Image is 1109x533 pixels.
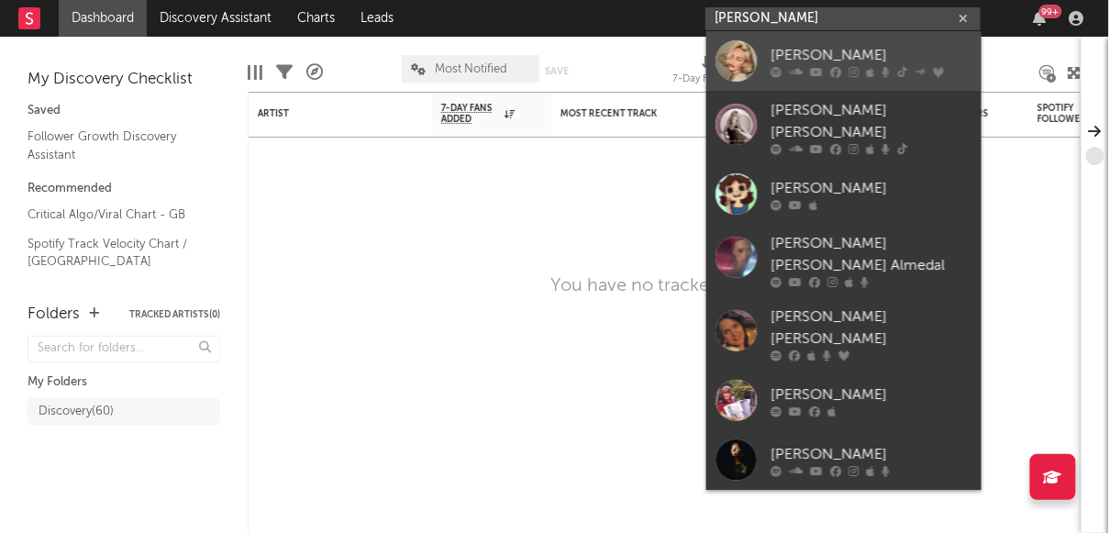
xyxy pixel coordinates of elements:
[706,164,981,224] a: [PERSON_NAME]
[129,310,220,319] button: Tracked Artists(0)
[706,91,981,164] a: [PERSON_NAME] [PERSON_NAME]
[706,430,981,490] a: [PERSON_NAME]
[28,205,202,225] a: Critical Algo/Viral Chart - GB
[771,44,972,66] div: [PERSON_NAME]
[28,372,220,394] div: My Folders
[546,66,570,76] button: Save
[276,46,293,99] div: Filters
[28,234,202,272] a: Spotify Track Velocity Chart / [GEOGRAPHIC_DATA]
[28,69,220,91] div: My Discovery Checklist
[306,46,323,99] div: A&R Pipeline
[673,46,747,99] div: 7-Day Fans Added (7-Day Fans Added)
[550,275,779,297] div: You have no tracked artists.
[705,7,981,30] input: Search for artists
[248,46,262,99] div: Edit Columns
[1034,11,1047,26] button: 99+
[771,383,972,405] div: [PERSON_NAME]
[435,63,508,75] span: Most Notified
[706,371,981,430] a: [PERSON_NAME]
[771,443,972,465] div: [PERSON_NAME]
[28,100,220,122] div: Saved
[28,398,220,426] a: Discovery(60)
[706,31,981,91] a: [PERSON_NAME]
[1037,103,1102,125] div: Spotify Followers
[771,233,972,277] div: [PERSON_NAME] [PERSON_NAME] Almedal
[28,127,202,164] a: Follower Growth Discovery Assistant
[441,103,500,125] span: 7-Day Fans Added
[771,177,972,199] div: [PERSON_NAME]
[258,108,395,119] div: Artist
[39,401,114,423] div: Discovery ( 60 )
[1039,5,1062,18] div: 99 +
[771,100,972,144] div: [PERSON_NAME] [PERSON_NAME]
[28,178,220,200] div: Recommended
[560,108,698,119] div: Most Recent Track
[706,297,981,371] a: [PERSON_NAME] [PERSON_NAME]
[28,304,80,326] div: Folders
[28,336,220,362] input: Search for folders...
[771,306,972,350] div: [PERSON_NAME] [PERSON_NAME]
[706,224,981,297] a: [PERSON_NAME] [PERSON_NAME] Almedal
[673,69,747,91] div: 7-Day Fans Added (7-Day Fans Added)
